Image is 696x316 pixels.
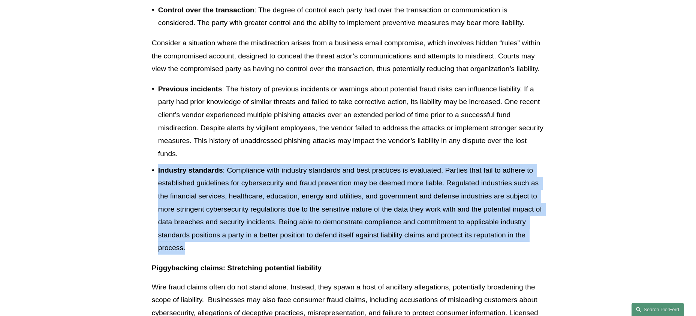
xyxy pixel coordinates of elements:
[158,83,544,160] p: : The history of previous incidents or warnings about potential fraud risks can influence liabili...
[158,6,254,14] strong: Control over the transaction
[632,303,684,316] a: Search this site
[158,85,222,93] strong: Previous incidents
[152,264,322,272] strong: Piggybacking claims: Stretching potential liability
[158,166,223,174] strong: Industry standards
[152,37,544,76] p: Consider a situation where the misdirection arises from a business email compromise, which involv...
[158,4,544,30] p: : The degree of control each party had over the transaction or communication is considered. The p...
[158,164,544,255] p: : Compliance with industry standards and best practices is evaluated. Parties that fail to adhere...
